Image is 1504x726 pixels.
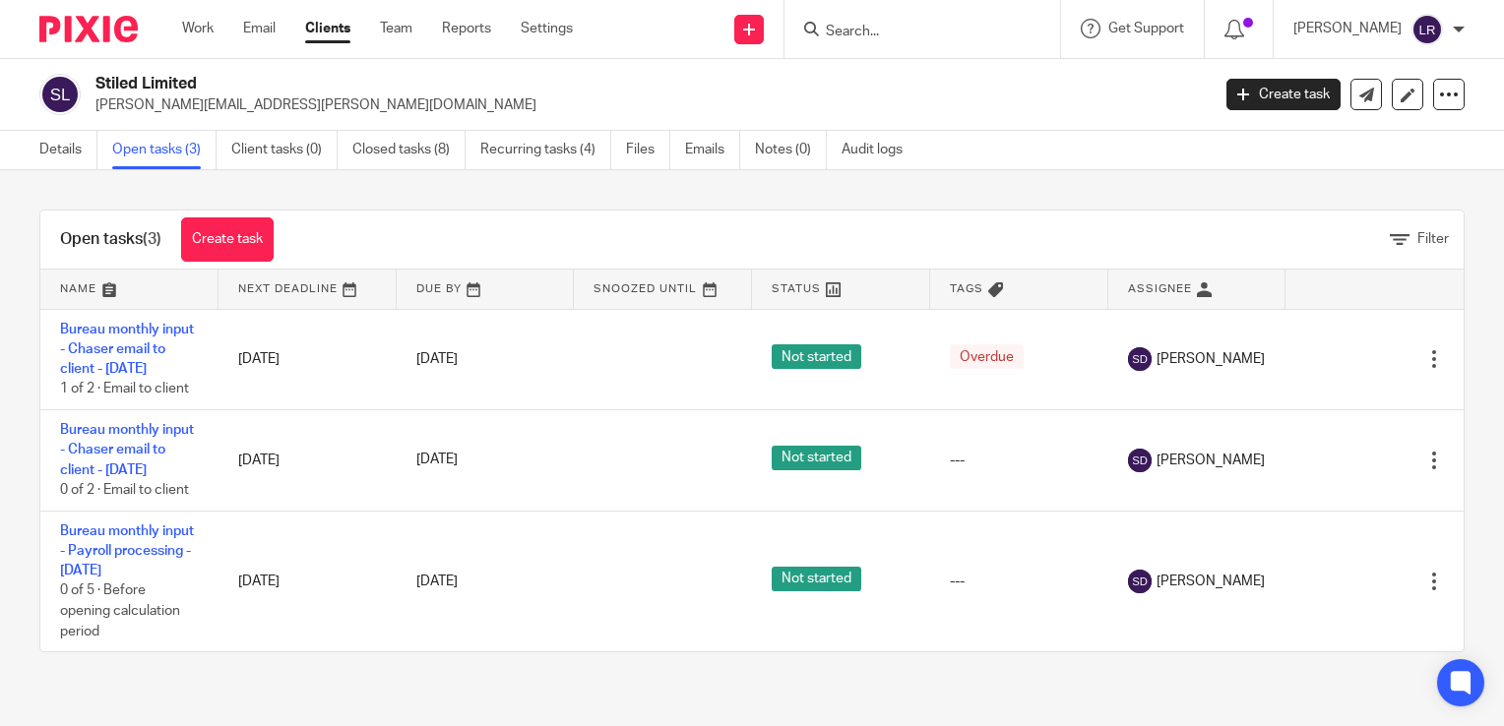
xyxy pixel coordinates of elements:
img: svg%3E [39,74,81,115]
span: 1 of 2 · Email to client [60,383,189,396]
a: Bureau monthly input - Chaser email to client - [DATE] [60,323,194,377]
span: Not started [772,567,861,591]
span: [PERSON_NAME] [1157,451,1265,470]
img: svg%3E [1411,14,1443,45]
a: Recurring tasks (4) [480,131,611,169]
span: [DATE] [416,575,458,588]
a: Audit logs [842,131,917,169]
a: Files [626,131,670,169]
a: Closed tasks (8) [352,131,466,169]
span: Get Support [1108,22,1184,35]
a: Bureau monthly input - Chaser email to client - [DATE] [60,423,194,477]
img: svg%3E [1128,570,1152,593]
span: Status [772,283,821,294]
span: Filter [1417,232,1449,246]
p: [PERSON_NAME] [1293,19,1402,38]
span: (3) [143,231,161,247]
span: Snoozed Until [594,283,697,294]
a: Reports [442,19,491,38]
span: Not started [772,344,861,369]
img: Pixie [39,16,138,42]
img: svg%3E [1128,347,1152,371]
span: 0 of 5 · Before opening calculation period [60,584,180,638]
span: [PERSON_NAME] [1157,349,1265,369]
img: svg%3E [1128,449,1152,472]
div: --- [950,572,1089,591]
td: [DATE] [219,410,397,512]
a: Create task [181,217,274,262]
a: Team [380,19,412,38]
span: Not started [772,446,861,470]
a: Client tasks (0) [231,131,338,169]
span: [DATE] [416,454,458,467]
span: [PERSON_NAME] [1157,572,1265,591]
a: Clients [305,19,350,38]
a: Emails [685,131,740,169]
span: Tags [950,283,983,294]
input: Search [824,24,1001,41]
span: [DATE] [416,352,458,366]
a: Email [243,19,276,38]
td: [DATE] [219,511,397,651]
a: Settings [521,19,573,38]
span: 0 of 2 · Email to client [60,483,189,497]
a: Bureau monthly input - Payroll processing - [DATE] [60,524,194,578]
a: Details [39,131,97,169]
span: Overdue [950,344,1024,369]
a: Notes (0) [755,131,827,169]
a: Work [182,19,214,38]
h1: Open tasks [60,229,161,250]
td: [DATE] [219,309,397,410]
a: Create task [1226,79,1341,110]
p: [PERSON_NAME][EMAIL_ADDRESS][PERSON_NAME][DOMAIN_NAME] [95,95,1197,115]
div: --- [950,451,1089,470]
a: Open tasks (3) [112,131,217,169]
h2: Stiled Limited [95,74,976,94]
